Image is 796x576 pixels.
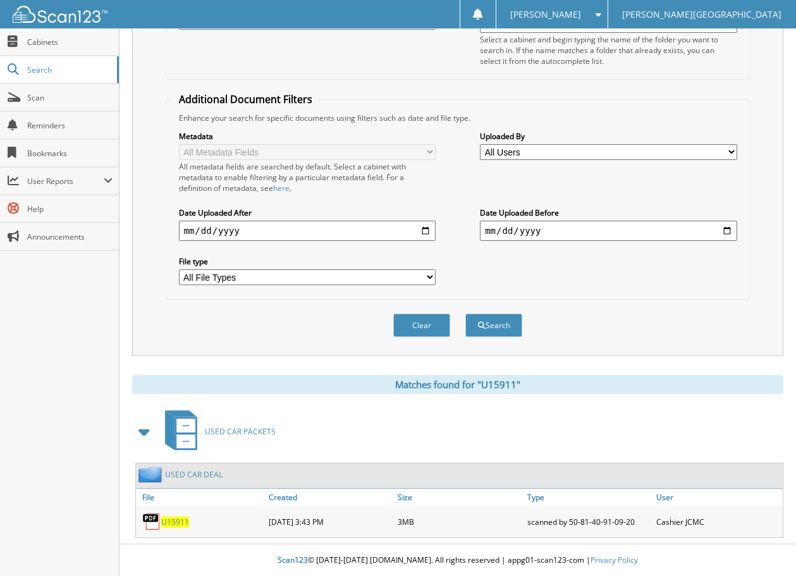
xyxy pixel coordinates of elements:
[27,120,113,131] span: Reminders
[480,207,737,218] label: Date Uploaded Before
[278,555,308,565] span: Scan123
[179,256,436,267] label: File type
[27,92,113,103] span: Scan
[653,489,783,506] a: User
[524,489,654,506] a: Type
[132,375,783,394] div: Matches found for "U15911"
[510,11,581,18] span: [PERSON_NAME]
[480,131,737,142] label: Uploaded By
[205,426,276,437] span: USED CAR PACKETS
[27,148,113,159] span: Bookmarks
[161,517,189,527] a: U15911
[165,469,223,480] a: USED CAR DEAL
[465,314,522,337] button: Search
[179,131,436,142] label: Metadata
[157,407,276,457] a: USED CAR PACKETS
[480,34,737,66] div: Select a cabinet and begin typing the name of the folder you want to search in. If the name match...
[591,555,638,565] a: Privacy Policy
[119,545,796,576] div: © [DATE]-[DATE] [DOMAIN_NAME]. All rights reserved | appg01-scan123-com |
[393,314,450,337] button: Clear
[138,467,165,482] img: folder2.png
[27,37,113,47] span: Cabinets
[266,489,395,506] a: Created
[27,64,111,75] span: Search
[142,512,161,531] img: PDF.png
[524,509,654,534] div: scanned by 50-81-40-91-09-20
[27,204,113,214] span: Help
[173,113,744,123] div: Enhance your search for specific documents using filters such as date and file type.
[173,92,319,106] legend: Additional Document Filters
[273,183,290,193] a: here
[395,489,524,506] a: Size
[653,509,783,534] div: Cashier JCMC
[622,11,781,18] span: [PERSON_NAME][GEOGRAPHIC_DATA]
[13,6,107,23] img: scan123-logo-white.svg
[266,509,395,534] div: [DATE] 3:43 PM
[480,221,737,241] input: end
[136,489,266,506] a: File
[27,176,104,187] span: User Reports
[27,231,113,242] span: Announcements
[179,161,436,193] div: All metadata fields are searched by default. Select a cabinet with metadata to enable filtering b...
[395,509,524,534] div: 3MB
[179,207,436,218] label: Date Uploaded After
[179,221,436,241] input: start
